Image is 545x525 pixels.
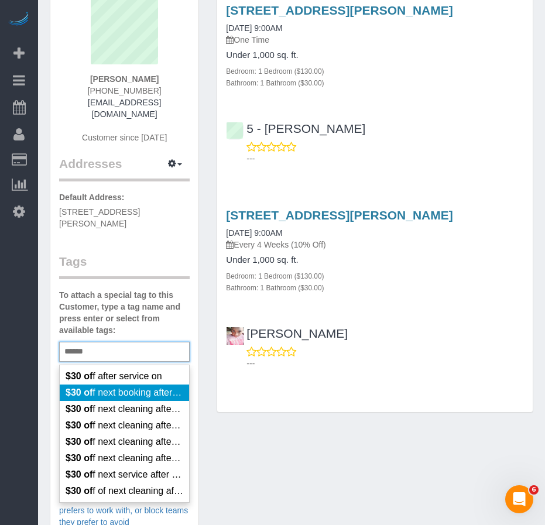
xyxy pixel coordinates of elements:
p: --- [246,358,524,369]
em: $30 of [66,404,92,414]
h4: Under 1,000 sq. ft. [226,50,524,60]
small: Bedroom: 1 Bedroom ($130.00) [226,67,324,76]
em: $30 of [66,453,92,463]
span: f after service on [66,371,162,381]
label: To attach a special tag to this Customer, type a tag name and press enter or select from availabl... [59,289,190,336]
h4: Under 1,000 sq. ft. [226,255,524,265]
label: Default Address: [59,191,125,203]
em: $30 of [66,387,92,397]
a: 5 - [PERSON_NAME] [226,122,365,135]
span: f next booking after [DATE] [66,387,204,397]
legend: Tags [59,253,190,279]
p: One Time [226,34,524,46]
iframe: Intercom live chat [505,485,533,513]
p: Every 4 Weeks (10% Off) [226,239,524,251]
span: [STREET_ADDRESS][PERSON_NAME] [59,207,140,228]
img: Automaid Logo [7,12,30,28]
strong: [PERSON_NAME] [90,74,159,84]
em: $30 of [66,420,92,430]
p: --- [246,153,524,164]
span: f next cleaning after [DATE] [66,420,207,430]
a: [DATE] 9:00AM [226,228,282,238]
span: f next cleaning after [DATE] [66,453,207,463]
a: [PERSON_NAME] [226,327,348,340]
span: f next cleaning after [DATE] [66,437,207,447]
a: [STREET_ADDRESS][PERSON_NAME] [226,4,453,17]
em: $30 of [66,437,92,447]
span: Customer since [DATE] [82,133,167,142]
span: f next service after [DATE] [66,469,201,479]
a: [STREET_ADDRESS][PERSON_NAME] [226,208,453,222]
span: 6 [529,485,539,495]
a: [EMAIL_ADDRESS][DOMAIN_NAME] [88,98,161,119]
small: Bedroom: 1 Bedroom ($130.00) [226,272,324,280]
em: $30 of [66,371,92,381]
small: Bathroom: 1 Bathroom ($30.00) [226,79,324,87]
small: Bathroom: 1 Bathroom ($30.00) [226,284,324,292]
a: [DATE] 9:00AM [226,23,282,33]
em: $30 of [66,486,92,496]
span: f of next cleaning after [DATE] [66,486,217,496]
em: $30 of [66,469,92,479]
span: f next cleaning after [DATE] [66,404,207,414]
img: LaShekka Gallegos [227,327,244,345]
span: [PHONE_NUMBER] [88,86,162,95]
